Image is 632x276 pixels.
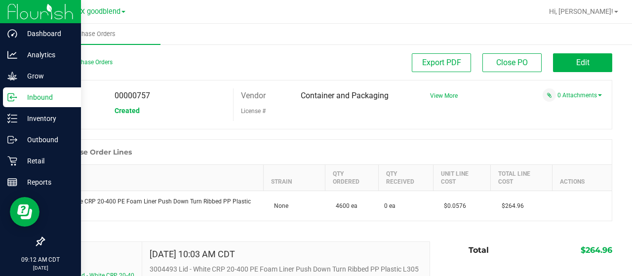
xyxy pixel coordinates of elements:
[439,202,466,209] span: $0.0576
[7,114,17,123] inline-svg: Inventory
[433,165,491,191] th: Unit Line Cost
[17,91,77,103] p: Inbound
[557,92,602,99] a: 0 Attachments
[7,71,17,81] inline-svg: Grow
[7,92,17,102] inline-svg: Inbound
[576,58,590,67] span: Edit
[543,88,556,102] span: Attach a document
[7,135,17,145] inline-svg: Outbound
[17,176,77,188] p: Reports
[150,249,235,259] h4: [DATE] 10:03 AM CDT
[581,245,612,255] span: $264.96
[497,202,524,209] span: $264.96
[553,53,612,72] button: Edit
[412,53,471,72] button: Export PDF
[491,165,553,191] th: Total Line Cost
[51,249,134,261] span: Notes
[430,92,458,99] a: View More
[549,7,613,15] span: Hi, [PERSON_NAME]!
[482,53,542,72] button: Close PO
[263,165,325,191] th: Strain
[7,50,17,60] inline-svg: Analytics
[422,58,461,67] span: Export PDF
[115,107,140,115] span: Created
[269,202,288,209] span: None
[17,70,77,82] p: Grow
[17,155,77,167] p: Retail
[55,30,129,39] span: Purchase Orders
[496,58,528,67] span: Close PO
[331,202,357,209] span: 4600 ea
[384,201,395,210] span: 0 ea
[7,177,17,187] inline-svg: Reports
[17,49,77,61] p: Analytics
[7,29,17,39] inline-svg: Dashboard
[469,245,489,255] span: Total
[325,165,378,191] th: Qty Ordered
[4,264,77,272] p: [DATE]
[76,7,120,16] span: TX goodblend
[44,165,264,191] th: Item
[17,113,77,124] p: Inventory
[553,165,612,191] th: Actions
[7,156,17,166] inline-svg: Retail
[50,197,258,215] div: Lid - White CRP 20-400 PE Foam Liner Push Down Turn Ribbed PP Plastic L305
[17,28,77,39] p: Dashboard
[24,24,160,44] a: Purchase Orders
[115,91,150,100] span: 00000757
[10,197,39,227] iframe: Resource center
[241,88,266,103] label: Vendor
[150,264,422,275] p: 3004493 Lid - White CRP 20-400 PE Foam Liner Push Down Turn Ribbed PP Plastic L305
[4,255,77,264] p: 09:12 AM CDT
[378,165,433,191] th: Qty Received
[17,134,77,146] p: Outbound
[301,91,389,100] span: Container and Packaging
[54,148,132,156] h1: Purchase Order Lines
[241,104,266,118] label: License #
